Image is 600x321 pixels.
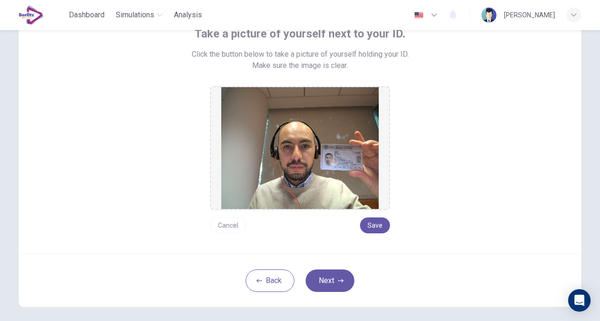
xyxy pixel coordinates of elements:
[19,6,44,24] img: EduSynch logo
[504,9,555,21] div: [PERSON_NAME]
[252,60,348,71] span: Make sure the image is clear.
[195,26,405,41] span: Take a picture of yourself next to your ID.
[246,269,294,292] button: Back
[568,289,591,312] div: Open Intercom Messenger
[112,7,166,23] button: Simulations
[170,7,206,23] button: Analysis
[360,217,390,233] button: Save
[306,269,354,292] button: Next
[481,7,496,22] img: Profile picture
[19,6,65,24] a: EduSynch logo
[413,12,425,19] img: en
[174,9,202,21] span: Analysis
[65,7,108,23] button: Dashboard
[221,87,379,209] img: preview screemshot
[69,9,105,21] span: Dashboard
[116,9,154,21] span: Simulations
[210,217,246,233] button: Cancel
[192,49,409,60] span: Click the button below to take a picture of yourself holding your ID.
